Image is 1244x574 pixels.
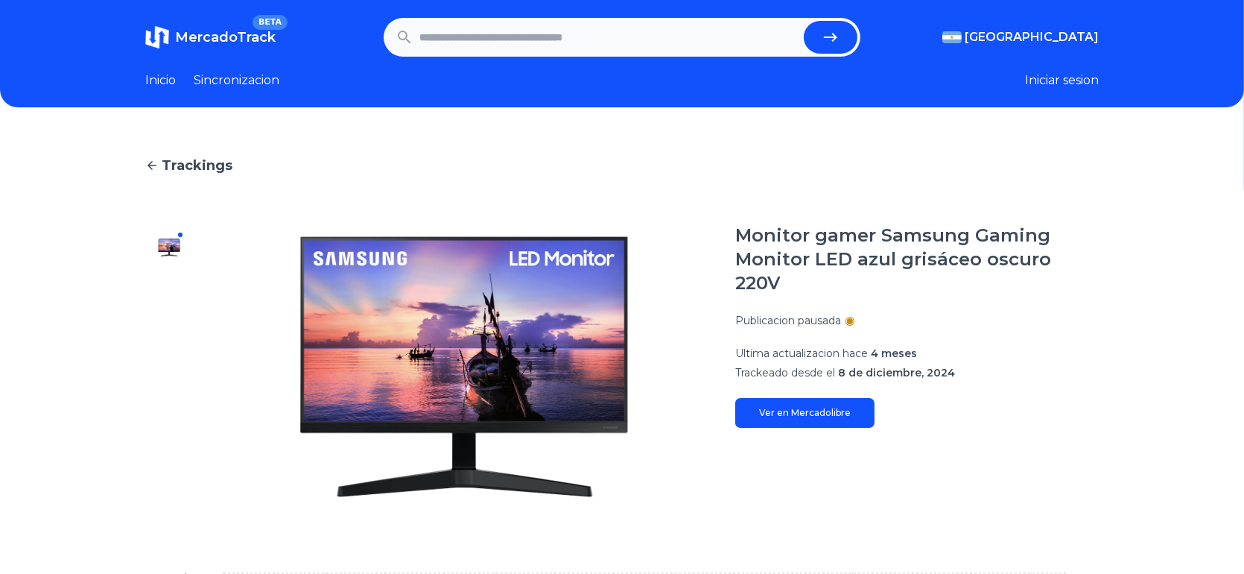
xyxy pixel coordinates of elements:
button: Iniciar sesion [1025,72,1099,89]
img: Monitor gamer Samsung Gaming Monitor LED azul grisáceo oscuro 220V [157,474,181,498]
a: Ver en Mercadolibre [735,398,875,428]
a: MercadoTrackBETA [145,25,276,49]
span: 8 de diciembre, 2024 [838,366,955,379]
span: 4 meses [871,347,917,360]
span: BETA [253,15,288,30]
img: Monitor gamer Samsung Gaming Monitor LED azul grisáceo oscuro 220V [157,236,181,259]
button: [GEOGRAPHIC_DATA] [942,28,1099,46]
img: Monitor gamer Samsung Gaming Monitor LED azul grisáceo oscuro 220V [157,331,181,355]
span: Trackeado desde el [735,366,835,379]
img: MercadoTrack [145,25,169,49]
img: Monitor gamer Samsung Gaming Monitor LED azul grisáceo oscuro 220V [157,283,181,307]
img: Monitor gamer Samsung Gaming Monitor LED azul grisáceo oscuro 220V [157,379,181,403]
a: Sincronizacion [194,72,279,89]
h1: Monitor gamer Samsung Gaming Monitor LED azul grisáceo oscuro 220V [735,224,1099,295]
span: Ultima actualizacion hace [735,347,868,360]
a: Inicio [145,72,176,89]
img: Monitor gamer Samsung Gaming Monitor LED azul grisáceo oscuro 220V [157,426,181,450]
p: Publicacion pausada [735,313,841,328]
img: Monitor gamer Samsung Gaming Monitor LED azul grisáceo oscuro 220V [223,224,705,510]
a: Trackings [145,155,1099,176]
span: Trackings [162,155,232,176]
img: Argentina [942,31,962,43]
span: [GEOGRAPHIC_DATA] [965,28,1099,46]
span: MercadoTrack [175,29,276,45]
